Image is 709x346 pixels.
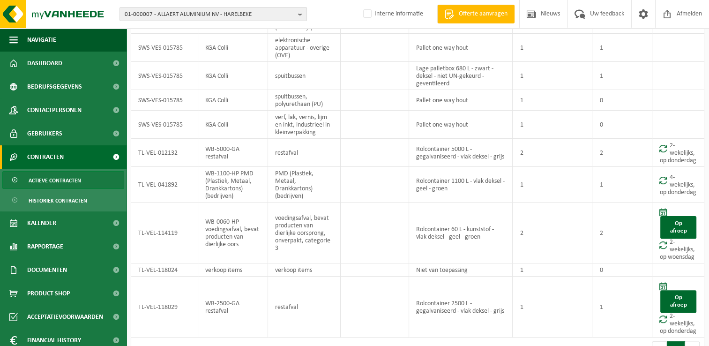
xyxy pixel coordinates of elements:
[198,263,268,277] td: verkoop items
[27,52,62,75] span: Dashboard
[131,263,198,277] td: TL-VEL-118024
[268,90,341,111] td: spuitbussen, polyurethaan (PU)
[198,90,268,111] td: KGA Colli
[592,139,652,167] td: 2
[268,203,341,263] td: voedingsafval, bevat producten van dierlijke oorsprong, onverpakt, categorie 3
[592,277,652,338] td: 1
[592,111,652,139] td: 0
[513,90,592,111] td: 1
[27,122,62,145] span: Gebruikers
[131,203,198,263] td: TL-VEL-114119
[268,167,341,203] td: PMD (Plastiek, Metaal, Drankkartons) (bedrijven)
[131,34,198,62] td: SWS-VES-015785
[27,235,63,258] span: Rapportage
[513,263,592,277] td: 1
[27,28,56,52] span: Navigatie
[131,90,198,111] td: SWS-VES-015785
[652,277,704,338] td: 2-wekelijks, op donderdag
[131,277,198,338] td: TL-VEL-118029
[409,139,513,167] td: Rolcontainer 5000 L - gegalvaniseerd - vlak deksel - grijs
[592,263,652,277] td: 0
[268,263,341,277] td: verkoop items
[409,277,513,338] td: Rolcontainer 2500 L - gegalvaniseerd - vlak deksel - grijs
[361,7,423,21] label: Interne informatie
[27,75,82,98] span: Bedrijfsgegevens
[409,263,513,277] td: Niet van toepassing
[409,62,513,90] td: Lage palletbox 680 L - zwart - deksel - niet UN-gekeurd - geventileerd
[513,34,592,62] td: 1
[513,111,592,139] td: 1
[131,62,198,90] td: SWS-VES-015785
[409,90,513,111] td: Pallet one way hout
[592,62,652,90] td: 1
[268,139,341,167] td: restafval
[131,139,198,167] td: TL-VEL-012132
[513,167,592,203] td: 1
[513,277,592,338] td: 1
[652,167,704,203] td: 4-wekelijks, op donderdag
[268,111,341,139] td: verf, lak, vernis, lijm en inkt, industrieel in kleinverpakking
[29,172,81,189] span: Actieve contracten
[652,203,704,263] td: 2-wekelijks, op woensdag
[27,282,70,305] span: Product Shop
[2,191,124,209] a: Historiek contracten
[125,8,294,22] span: 01-000007 - ALLAERT ALUMINIUM NV - HARELBEKE
[513,139,592,167] td: 2
[27,98,82,122] span: Contactpersonen
[592,90,652,111] td: 0
[198,111,268,139] td: KGA Colli
[456,9,510,19] span: Offerte aanvragen
[592,34,652,62] td: 1
[131,111,198,139] td: SWS-VES-015785
[592,203,652,263] td: 2
[409,111,513,139] td: Pallet one way hout
[409,167,513,203] td: Rolcontainer 1100 L - vlak deksel - geel - groen
[27,211,56,235] span: Kalender
[198,62,268,90] td: KGA Colli
[198,277,268,338] td: WB-2500-GA restafval
[131,167,198,203] td: TL-VEL-041892
[27,258,67,282] span: Documenten
[27,145,64,169] span: Contracten
[660,216,696,239] a: Op afroep
[660,290,696,313] a: Op afroep
[198,203,268,263] td: WB-0060-HP voedingsafval, bevat producten van dierlijke oors
[437,5,515,23] a: Offerte aanvragen
[29,192,87,210] span: Historiek contracten
[592,167,652,203] td: 1
[652,139,704,167] td: 2-wekelijks, op donderdag
[198,139,268,167] td: WB-5000-GA restafval
[119,7,307,21] button: 01-000007 - ALLAERT ALUMINIUM NV - HARELBEKE
[27,305,103,329] span: Acceptatievoorwaarden
[198,167,268,203] td: WB-1100-HP PMD (Plastiek, Metaal, Drankkartons) (bedrijven)
[513,62,592,90] td: 1
[409,34,513,62] td: Pallet one way hout
[198,34,268,62] td: KGA Colli
[409,203,513,263] td: Rolcontainer 60 L - kunststof - vlak deksel - geel - groen
[268,277,341,338] td: restafval
[268,62,341,90] td: spuitbussen
[513,203,592,263] td: 2
[268,34,341,62] td: elektronische apparatuur - overige (OVE)
[2,171,124,189] a: Actieve contracten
